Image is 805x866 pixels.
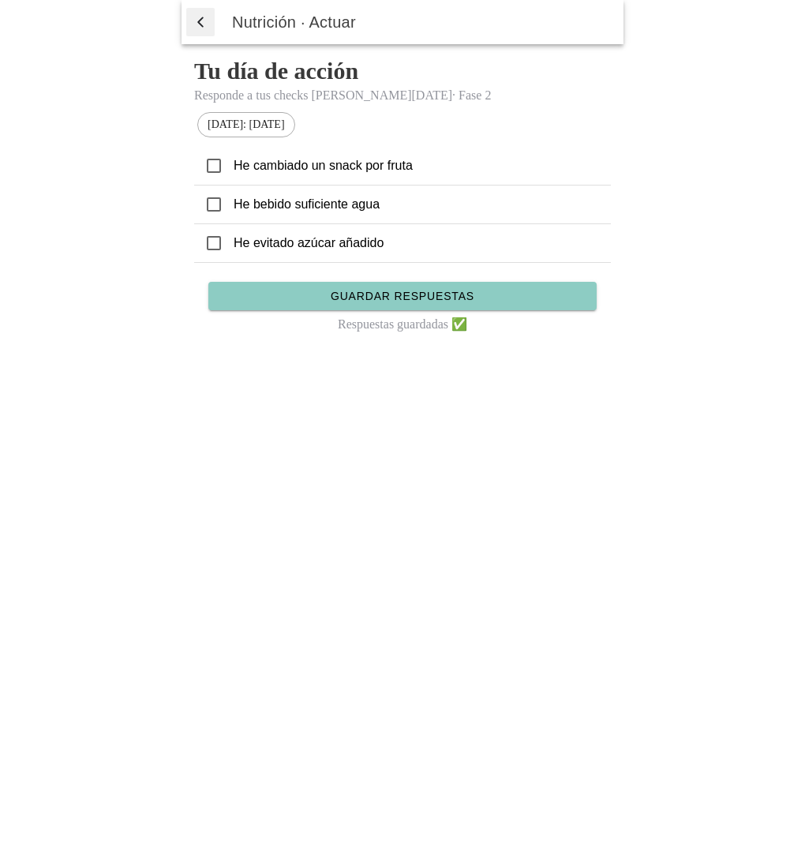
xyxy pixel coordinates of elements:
[194,58,358,84] b: Tu día de acción
[452,88,491,102] span: · Fase 2
[207,317,598,332] p: Respuestas guardadas ✅
[208,118,285,131] ion-label: [DATE]: [DATE]
[234,158,598,174] ion-label: He cambiado un snack por fruta
[216,13,623,32] ion-title: Nutrición · Actuar
[234,235,598,252] ion-label: He evitado azúcar añadido
[331,291,474,302] span: Guardar respuestas
[194,88,611,103] p: Responde a tus checks [PERSON_NAME][DATE]
[234,197,598,213] ion-label: He bebido suficiente agua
